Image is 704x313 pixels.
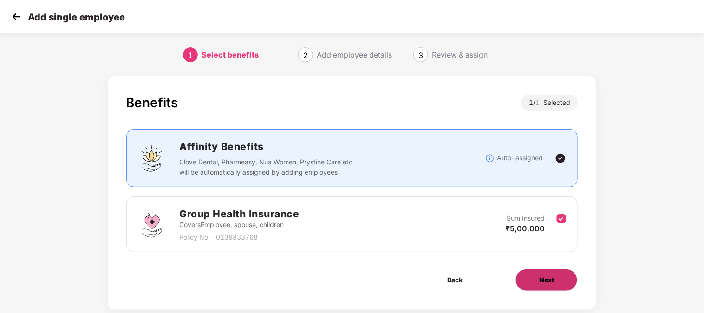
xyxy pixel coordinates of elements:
div: Add employee details [317,47,392,62]
h2: Group Health Insurance [180,206,300,222]
h2: Affinity Benefits [180,139,486,154]
span: Back [447,275,463,285]
img: svg+xml;base64,PHN2ZyBpZD0iR3JvdXBfSGVhbHRoX0luc3VyYW5jZSIgZGF0YS1uYW1lPSJHcm91cCBIZWFsdGggSW5zdX... [138,210,166,238]
p: Sum Insured [507,213,545,223]
div: Select benefits [202,47,259,62]
div: 1 / Selected [521,95,578,111]
span: 3 [418,51,423,60]
p: Auto-assigned [497,153,543,163]
img: svg+xml;base64,PHN2ZyBpZD0iSW5mb18tXzMyeDMyIiBkYXRhLW5hbWU9IkluZm8gLSAzMngzMiIgeG1sbnM9Imh0dHA6Ly... [485,154,495,163]
div: Review & assign [432,47,488,62]
p: Covers Employee, spouse, children [180,220,300,230]
span: 2 [303,51,308,60]
img: svg+xml;base64,PHN2ZyB4bWxucz0iaHR0cDovL3d3dy53My5vcmcvMjAwMC9zdmciIHdpZHRoPSIzMCIgaGVpZ2h0PSIzMC... [9,10,23,24]
p: Policy No. - 0239833768 [180,232,300,242]
p: Clove Dental, Pharmeasy, Nua Women, Prystine Care etc will be automatically assigned by adding em... [180,157,363,177]
span: 1 [188,51,193,60]
img: svg+xml;base64,PHN2ZyBpZD0iQWZmaW5pdHlfQmVuZWZpdHMiIGRhdGEtbmFtZT0iQWZmaW5pdHkgQmVuZWZpdHMiIHhtbG... [138,144,166,172]
span: ₹5,00,000 [506,224,545,233]
button: Back [424,269,486,291]
p: Add single employee [28,12,125,23]
span: 1 [535,98,543,106]
button: Next [515,269,578,291]
div: Benefits [126,95,178,111]
span: Next [539,275,554,285]
img: svg+xml;base64,PHN2ZyBpZD0iVGljay0yNHgyNCIgeG1sbnM9Imh0dHA6Ly93d3cudzMub3JnLzIwMDAvc3ZnIiB3aWR0aD... [555,153,566,164]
